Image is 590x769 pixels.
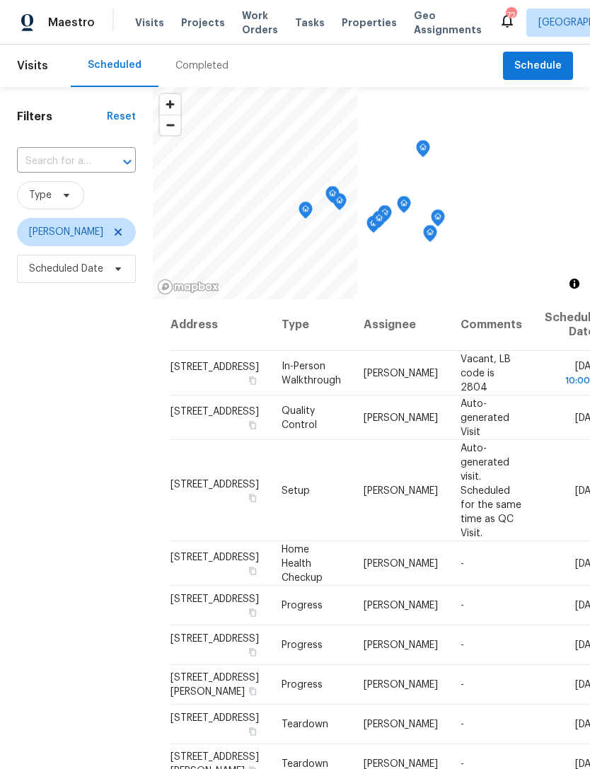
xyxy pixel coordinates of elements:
span: Toggle attribution [570,276,579,291]
span: [PERSON_NAME] [364,759,438,769]
span: Home Health Checkup [282,544,323,582]
div: Scheduled [88,58,141,72]
span: [PERSON_NAME] [364,558,438,568]
span: [PERSON_NAME] [364,719,438,729]
th: Type [270,299,352,351]
button: Copy Address [246,725,259,738]
span: [PERSON_NAME] [364,640,438,650]
span: Visits [135,16,164,30]
th: Comments [449,299,533,351]
span: Vacant, LB code is 2804 [461,354,511,392]
button: Copy Address [246,418,259,431]
span: Progress [282,680,323,690]
span: Auto-generated visit. Scheduled for the same time as QC Visit. [461,443,521,538]
h1: Filters [17,110,107,124]
span: Teardown [282,719,328,729]
span: Quality Control [282,405,317,429]
button: Copy Address [246,491,259,504]
div: Map marker [423,225,437,247]
span: [PERSON_NAME] [364,680,438,690]
span: - [461,759,464,769]
span: [PERSON_NAME] [364,412,438,422]
div: Completed [175,59,229,73]
div: Map marker [372,211,386,233]
button: Copy Address [246,606,259,619]
span: - [461,601,464,611]
canvas: Map [153,87,357,299]
span: [PERSON_NAME] [364,368,438,378]
span: Auto-generated Visit [461,398,509,436]
span: Projects [181,16,225,30]
span: [STREET_ADDRESS] [170,552,259,562]
div: Map marker [366,216,381,238]
span: [STREET_ADDRESS] [170,594,259,604]
div: Map marker [325,186,340,208]
div: Map marker [431,209,445,231]
div: Map marker [332,193,347,215]
span: Progress [282,640,323,650]
div: Map marker [378,205,392,227]
span: [PERSON_NAME] [29,225,103,239]
a: Mapbox homepage [157,279,219,295]
span: Type [29,188,52,202]
span: Progress [282,601,323,611]
span: - [461,558,464,568]
span: [PERSON_NAME] [364,601,438,611]
span: - [461,640,464,650]
button: Toggle attribution [566,275,583,292]
span: Tasks [295,18,325,28]
button: Copy Address [246,564,259,577]
div: 72 [506,8,516,23]
button: Zoom in [160,94,180,115]
span: [STREET_ADDRESS] [170,479,259,489]
div: Map marker [299,202,313,224]
span: Setup [282,485,310,495]
button: Copy Address [246,374,259,386]
button: Schedule [503,52,573,81]
span: Work Orders [242,8,278,37]
span: [STREET_ADDRESS] [170,362,259,371]
th: Assignee [352,299,449,351]
button: Copy Address [246,646,259,659]
span: [STREET_ADDRESS] [170,634,259,644]
span: [PERSON_NAME] [364,485,438,495]
button: Zoom out [160,115,180,135]
th: Address [170,299,270,351]
div: Map marker [397,196,411,218]
span: Schedule [514,57,562,75]
span: Geo Assignments [414,8,482,37]
span: - [461,719,464,729]
span: Maestro [48,16,95,30]
span: - [461,680,464,690]
button: Open [117,152,137,172]
button: Copy Address [246,685,259,698]
div: Map marker [416,140,430,162]
span: [STREET_ADDRESS] [170,713,259,723]
span: Visits [17,50,48,81]
input: Search for an address... [17,151,96,173]
span: In-Person Walkthrough [282,361,341,385]
span: [STREET_ADDRESS] [170,406,259,416]
span: Scheduled Date [29,262,103,276]
span: Teardown [282,759,328,769]
span: [STREET_ADDRESS][PERSON_NAME] [170,673,259,697]
div: Reset [107,110,136,124]
span: Properties [342,16,397,30]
